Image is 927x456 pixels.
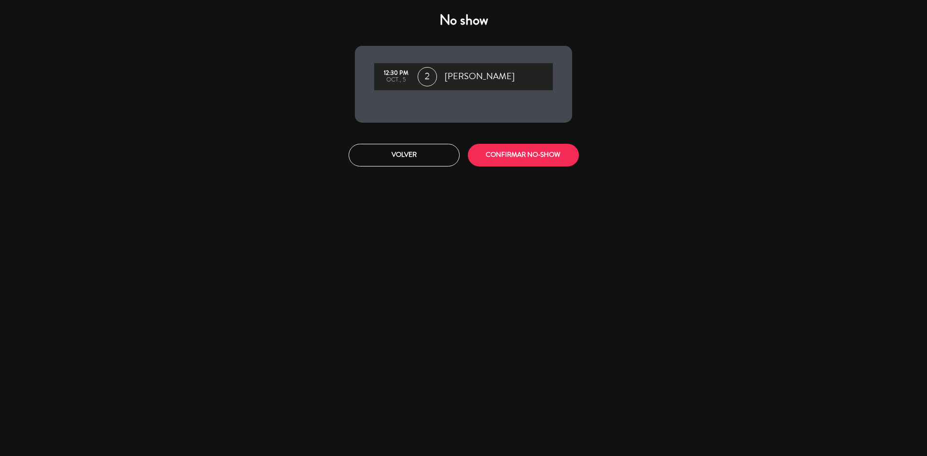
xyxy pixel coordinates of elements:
div: oct., 5 [379,77,413,83]
button: Volver [349,144,460,166]
span: [PERSON_NAME] [445,69,515,84]
div: 12:30 PM [379,70,413,77]
span: 2 [418,67,437,86]
button: CONFIRMAR NO-SHOW [468,144,579,166]
h4: No show [355,12,572,29]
